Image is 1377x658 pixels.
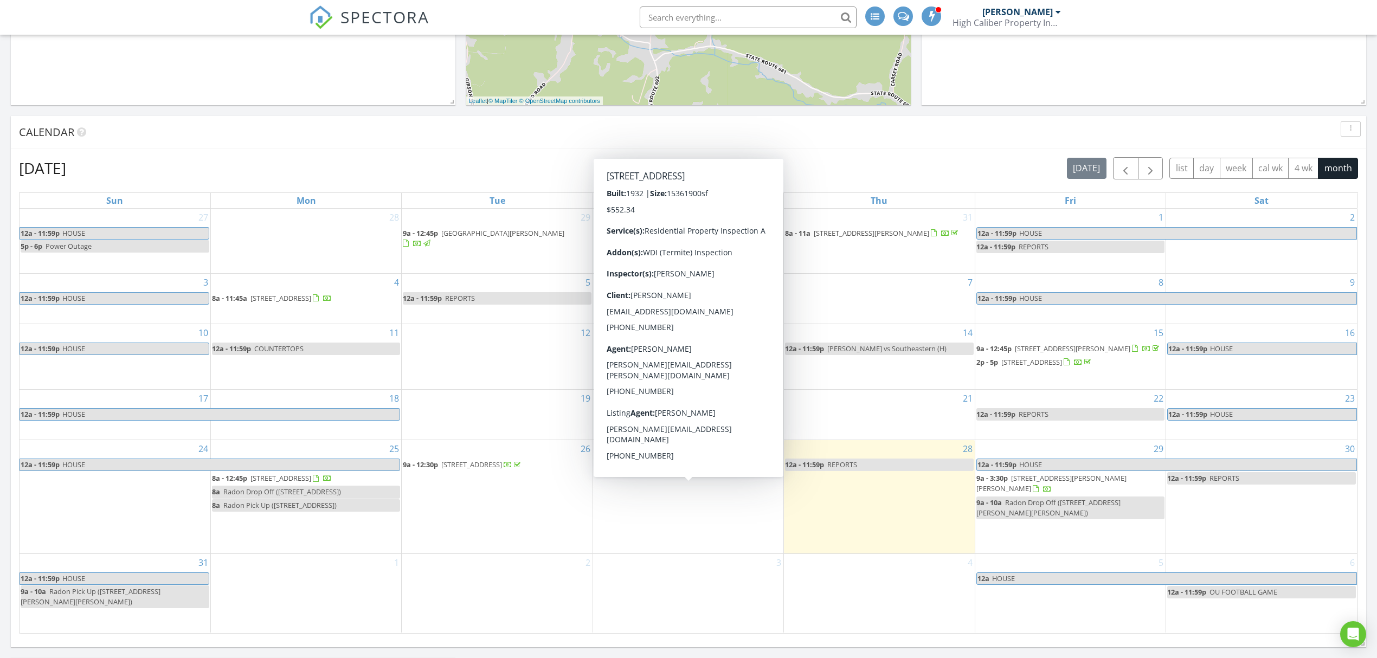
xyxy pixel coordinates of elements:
span: 12a - 11:59p [976,409,1015,419]
span: [STREET_ADDRESS][PERSON_NAME] [1015,344,1130,353]
span: 12a - 11:59p [977,459,1017,470]
span: [STREET_ADDRESS] [633,293,693,303]
a: Go to September 4, 2025 [966,554,975,571]
div: [PERSON_NAME] [982,7,1053,17]
td: Go to August 21, 2025 [784,390,975,440]
button: Next month [1138,157,1163,179]
a: Go to August 31, 2025 [196,554,210,571]
span: OU FOOTBALL GAME [1209,587,1277,597]
a: Go to August 1, 2025 [1156,209,1166,226]
a: 2p - 5p [STREET_ADDRESS] [976,357,1093,367]
a: Go to September 2, 2025 [583,554,593,571]
span: REPORTS [445,293,475,303]
a: 8a - 11a [STREET_ADDRESS][PERSON_NAME] [785,228,960,238]
td: Go to August 16, 2025 [1166,324,1357,390]
td: Go to August 30, 2025 [1166,440,1357,554]
a: Go to August 16, 2025 [1343,324,1357,341]
span: HOUSE [992,573,1015,583]
a: © MapTiler [488,98,518,104]
a: 9a - 12:45p [STREET_ADDRESS] [594,460,714,469]
a: 8a - 12:45p [STREET_ADDRESS] [212,473,332,483]
a: Go to August 20, 2025 [769,390,783,407]
span: HOUSE [1019,293,1042,303]
a: 2p - 5p [STREET_ADDRESS] [976,356,1164,369]
a: 9a - 12:30p [STREET_ADDRESS] [403,459,591,472]
a: Go to August 17, 2025 [196,390,210,407]
td: Go to August 13, 2025 [593,324,783,390]
a: Go to August 30, 2025 [1343,440,1357,457]
td: Go to August 5, 2025 [402,273,593,324]
span: HOUSE [1210,344,1233,353]
span: HOUSE [62,409,85,419]
a: 9a - 12:45p [STREET_ADDRESS][PERSON_NAME] [976,344,1161,353]
a: 9a - 12:30p [STREET_ADDRESS] [403,460,523,469]
a: Go to August 28, 2025 [961,440,975,457]
td: Go to July 27, 2025 [20,209,210,273]
a: 9a - 3:30p [STREET_ADDRESS][PERSON_NAME][PERSON_NAME] [976,473,1127,493]
td: Go to August 29, 2025 [975,440,1166,554]
a: Go to August 26, 2025 [578,440,593,457]
td: Go to August 15, 2025 [975,324,1166,390]
td: Go to September 5, 2025 [975,553,1166,632]
a: Go to August 3, 2025 [201,274,210,291]
span: [STREET_ADDRESS] [1001,357,1062,367]
span: HOUSE [1019,460,1042,469]
a: 8a - 11:45a [STREET_ADDRESS] [594,292,782,305]
span: 12a - 11:59p [20,228,60,239]
span: Dentist. 8:15 am [619,409,671,419]
span: [STREET_ADDRESS] [250,473,311,483]
td: Go to August 20, 2025 [593,390,783,440]
td: Go to September 3, 2025 [593,553,783,632]
a: Leaflet [469,98,487,104]
button: cal wk [1252,158,1289,179]
a: Tuesday [487,193,507,208]
img: The Best Home Inspection Software - Spectora [309,5,333,29]
a: Friday [1063,193,1078,208]
span: 2p - 5p [976,357,998,367]
div: High Caliber Property Inspections [953,17,1061,28]
span: [STREET_ADDRESS] [441,460,502,469]
span: HOUSE [62,573,85,583]
td: Go to August 4, 2025 [210,273,401,324]
span: 12a - 11:59p [1167,587,1206,597]
a: Sunday [104,193,125,208]
a: 9a - 12:45p [GEOGRAPHIC_DATA][PERSON_NAME] [403,227,591,250]
span: [STREET_ADDRESS] [250,293,311,303]
td: Go to August 17, 2025 [20,390,210,440]
span: [STREET_ADDRESS][PERSON_NAME] [623,344,738,353]
button: Previous month [1113,157,1138,179]
td: Go to August 19, 2025 [402,390,593,440]
a: Go to August 18, 2025 [387,390,401,407]
span: 8a - 11:45a [212,293,247,303]
a: Go to August 14, 2025 [961,324,975,341]
span: 9a - 12:45p [976,344,1012,353]
span: 9a - 12:30p [403,460,438,469]
a: 9a - 12p [STREET_ADDRESS][PERSON_NAME] [594,344,769,353]
span: SPECTORA [340,5,429,28]
span: 9a - 12:45p [594,460,629,469]
a: Monday [294,193,318,208]
a: Go to August 25, 2025 [387,440,401,457]
a: 9a - 12:45p [GEOGRAPHIC_DATA][PERSON_NAME] [403,228,564,248]
span: REPORTS [1019,409,1048,419]
button: list [1169,158,1194,179]
td: Go to August 31, 2025 [20,553,210,632]
td: Go to August 3, 2025 [20,273,210,324]
span: 9a - 12p [594,344,620,353]
a: 9a - 3:30p [STREET_ADDRESS][PERSON_NAME][PERSON_NAME] [976,472,1164,495]
td: Go to July 30, 2025 [593,209,783,273]
a: Go to August 4, 2025 [392,274,401,291]
a: Go to July 30, 2025 [769,209,783,226]
td: Go to August 1, 2025 [975,209,1166,273]
a: Go to September 3, 2025 [774,554,783,571]
a: SPECTORA [309,15,429,37]
span: HOUSE [62,228,85,238]
span: Calendar [19,125,74,139]
span: 12a - 11:59p [212,344,251,353]
a: Go to August 21, 2025 [961,390,975,407]
span: 8a - 11a [785,228,810,238]
span: 12a - 11:59p [20,409,60,420]
td: Go to August 25, 2025 [210,440,401,554]
a: Go to July 28, 2025 [387,209,401,226]
td: Go to August 22, 2025 [975,390,1166,440]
